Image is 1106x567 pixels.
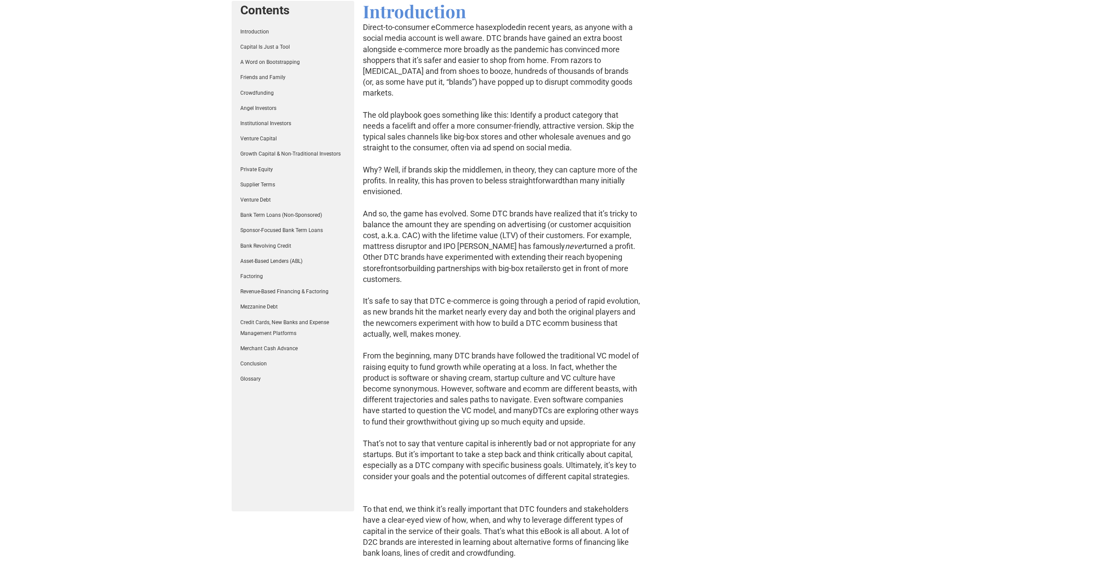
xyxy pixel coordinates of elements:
[240,227,323,233] a: Sponsor-Focused Bank Term Loans
[240,197,271,203] a: Venture Debt
[240,376,261,382] a: Glossary
[240,288,329,295] a: Revenue-Based Financing & Factoring
[240,105,276,111] a: Angel Investors
[240,59,300,65] a: A Word on Bootstrapping
[363,406,638,426] a: DTCs are exploring other ways to fund their growth
[363,504,640,558] p: To that end, we think it’s really important that DTC founders and stakeholders have a clear-eyed ...
[240,361,267,367] a: Conclusion
[240,258,302,264] a: Asset-Based Lenders (ABL)
[565,242,585,251] em: never
[240,345,298,351] a: Merchant Cash Advance
[240,44,290,50] a: Capital Is Just a Tool
[240,29,269,35] a: Introduction
[240,273,263,279] a: Factoring
[363,295,640,339] p: It’s safe to say that DTC e-commerce is going through a period of rapid evolution, as new brands ...
[240,120,291,126] a: Institutional Investors
[488,23,520,32] a: exploded
[449,77,472,86] a: blands
[363,252,622,272] a: opening storefronts
[240,319,329,336] a: Credit Cards, New Banks and Expense Management Platforms
[363,22,640,98] p: Direct-to-consumer eCommerce has in recent years, as anyone with a social media account is well a...
[240,74,286,80] a: Friends and Family
[240,212,322,218] a: Bank Term Loans (Non-Sponsored)
[363,164,640,197] p: Why? Well, if brands skip the middlemen, in theory, they can capture more of the profits. In real...
[240,90,274,96] a: Crowdfunding
[363,427,640,482] p: That’s not to say that venture capital is inherently bad or not appropriate for any startups. But...
[240,3,345,18] h5: Contents
[240,166,273,172] a: Private Equity
[363,1,640,22] h4: Introduction
[240,182,275,188] a: Supplier Terms
[408,264,554,273] a: building partnerships with big-box retailers
[493,176,562,185] a: less straightforward
[240,304,278,310] a: Mezzanine Debt
[240,136,277,142] a: Venture Capital
[240,151,341,157] a: Growth Capital & Non-Traditional Investors
[240,243,291,249] a: Bank Revolving Credit
[363,208,640,285] p: And so, the game has evolved. Some DTC brands have realized that it’s tricky to balance the amoun...
[363,350,640,427] p: From the beginning, many DTC brands have followed the traditional VC model of raising equity to f...
[363,109,640,153] p: The old playbook goes something like this: Identify a product category that needs a facelift and ...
